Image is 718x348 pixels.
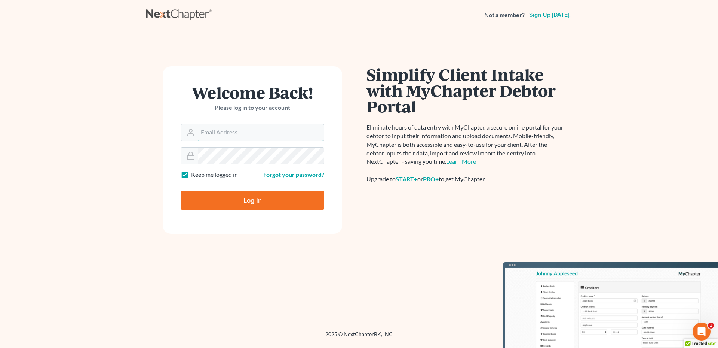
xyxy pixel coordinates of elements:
iframe: Intercom live chat [693,323,711,341]
label: Keep me logged in [191,170,238,179]
p: Eliminate hours of data entry with MyChapter, a secure online portal for your debtor to input the... [366,123,565,166]
a: START+ [396,175,417,182]
a: Learn More [446,158,476,165]
a: PRO+ [423,175,439,182]
div: 2025 © NextChapterBK, INC [146,330,572,344]
strong: Not a member? [484,11,525,19]
div: Upgrade to or to get MyChapter [366,175,565,184]
h1: Simplify Client Intake with MyChapter Debtor Portal [366,66,565,114]
span: 1 [708,323,714,329]
input: Log In [181,191,324,210]
a: Forgot your password? [263,171,324,178]
p: Please log in to your account [181,103,324,112]
input: Email Address [198,124,324,141]
h1: Welcome Back! [181,84,324,100]
a: Sign up [DATE]! [528,12,572,18]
